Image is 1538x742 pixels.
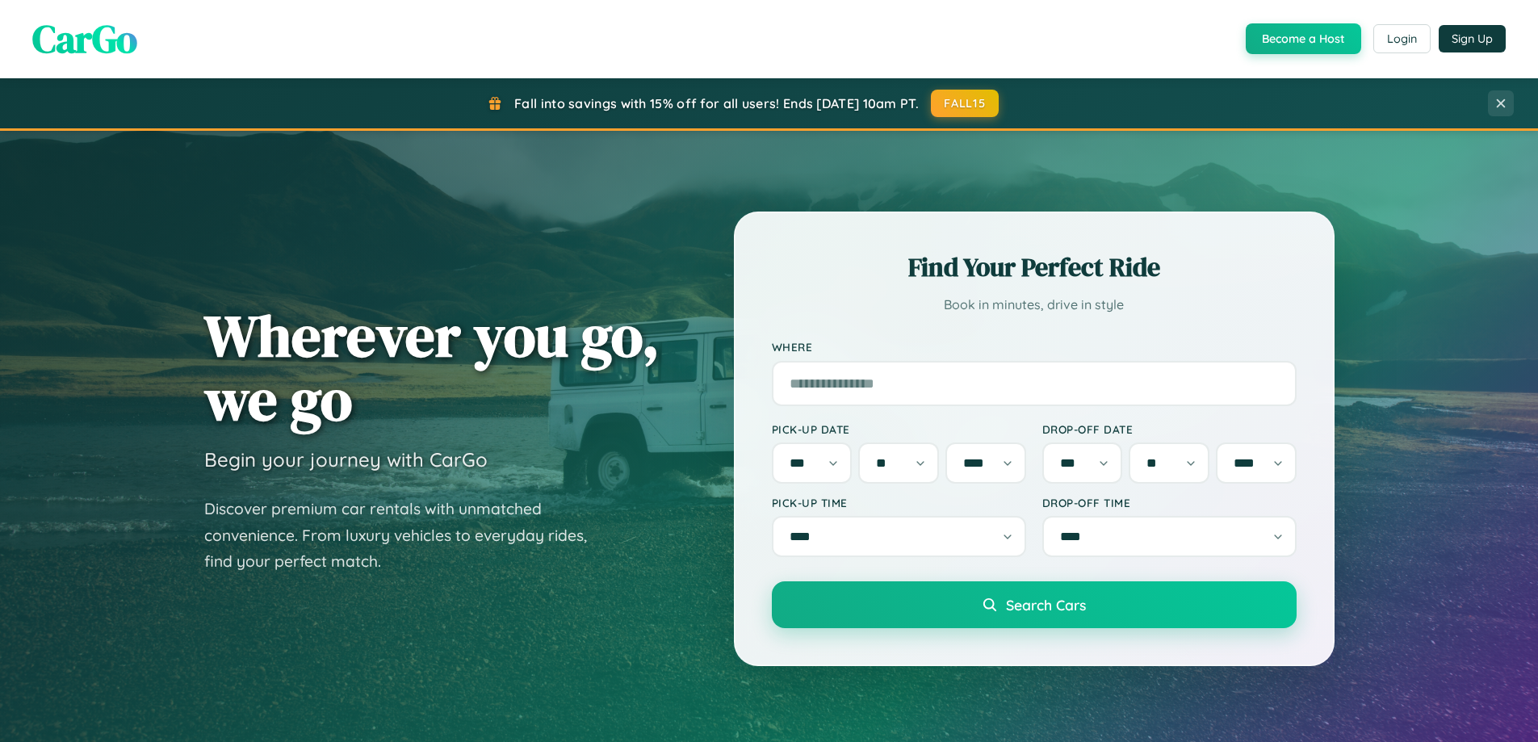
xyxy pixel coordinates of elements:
button: FALL15 [931,90,999,117]
button: Become a Host [1246,23,1361,54]
h2: Find Your Perfect Ride [772,249,1297,285]
label: Pick-up Date [772,422,1026,436]
button: Login [1373,24,1431,53]
label: Drop-off Date [1042,422,1297,436]
p: Discover premium car rentals with unmatched convenience. From luxury vehicles to everyday rides, ... [204,496,608,575]
button: Search Cars [772,581,1297,628]
p: Book in minutes, drive in style [772,293,1297,317]
span: CarGo [32,12,137,65]
span: Fall into savings with 15% off for all users! Ends [DATE] 10am PT. [514,95,919,111]
h3: Begin your journey with CarGo [204,447,488,472]
button: Sign Up [1439,25,1506,52]
label: Pick-up Time [772,496,1026,509]
span: Search Cars [1006,596,1086,614]
label: Drop-off Time [1042,496,1297,509]
h1: Wherever you go, we go [204,304,660,431]
label: Where [772,341,1297,354]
